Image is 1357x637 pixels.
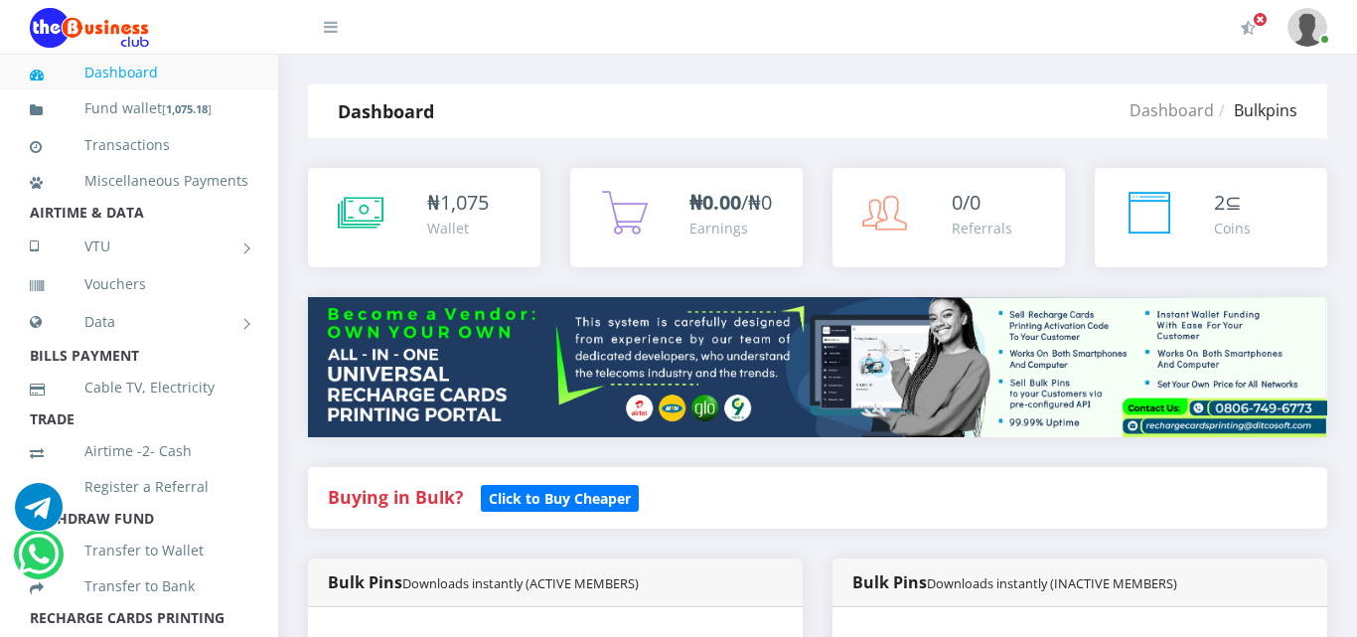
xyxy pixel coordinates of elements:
[570,168,803,267] a: ₦0.00/₦0 Earnings
[30,297,248,347] a: Data
[440,189,489,216] span: 1,075
[1130,99,1214,121] a: Dashboard
[30,85,248,132] a: Fund wallet[1,075.18]
[30,8,149,48] img: Logo
[15,498,63,531] a: Chat for support
[1214,218,1251,239] div: Coins
[481,485,639,509] a: Click to Buy Cheaper
[30,563,248,609] a: Transfer to Bank
[30,528,248,573] a: Transfer to Wallet
[1241,20,1256,36] i: Activate Your Membership
[689,189,772,216] span: /₦0
[162,101,212,116] small: [ ]
[308,168,540,267] a: ₦1,075 Wallet
[328,485,463,509] strong: Buying in Bulk?
[328,571,639,593] strong: Bulk Pins
[689,218,772,239] div: Earnings
[30,222,248,271] a: VTU
[402,574,639,592] small: Downloads instantly (ACTIVE MEMBERS)
[30,365,248,410] a: Cable TV, Electricity
[689,189,741,216] b: ₦0.00
[166,101,208,116] b: 1,075.18
[30,158,248,204] a: Miscellaneous Payments
[427,218,489,239] div: Wallet
[1287,8,1327,47] img: User
[30,50,248,95] a: Dashboard
[338,99,434,123] strong: Dashboard
[30,122,248,168] a: Transactions
[952,218,1012,239] div: Referrals
[30,261,248,307] a: Vouchers
[927,574,1177,592] small: Downloads instantly (INACTIVE MEMBERS)
[852,571,1177,593] strong: Bulk Pins
[427,188,489,218] div: ₦
[952,189,980,216] span: 0/0
[1214,188,1251,218] div: ⊆
[489,489,631,508] b: Click to Buy Cheaper
[1214,98,1297,122] li: Bulkpins
[1214,189,1225,216] span: 2
[1253,12,1268,27] span: Activate Your Membership
[30,428,248,474] a: Airtime -2- Cash
[308,297,1327,437] img: multitenant_rcp.png
[30,464,248,510] a: Register a Referral
[832,168,1065,267] a: 0/0 Referrals
[18,546,59,578] a: Chat for support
